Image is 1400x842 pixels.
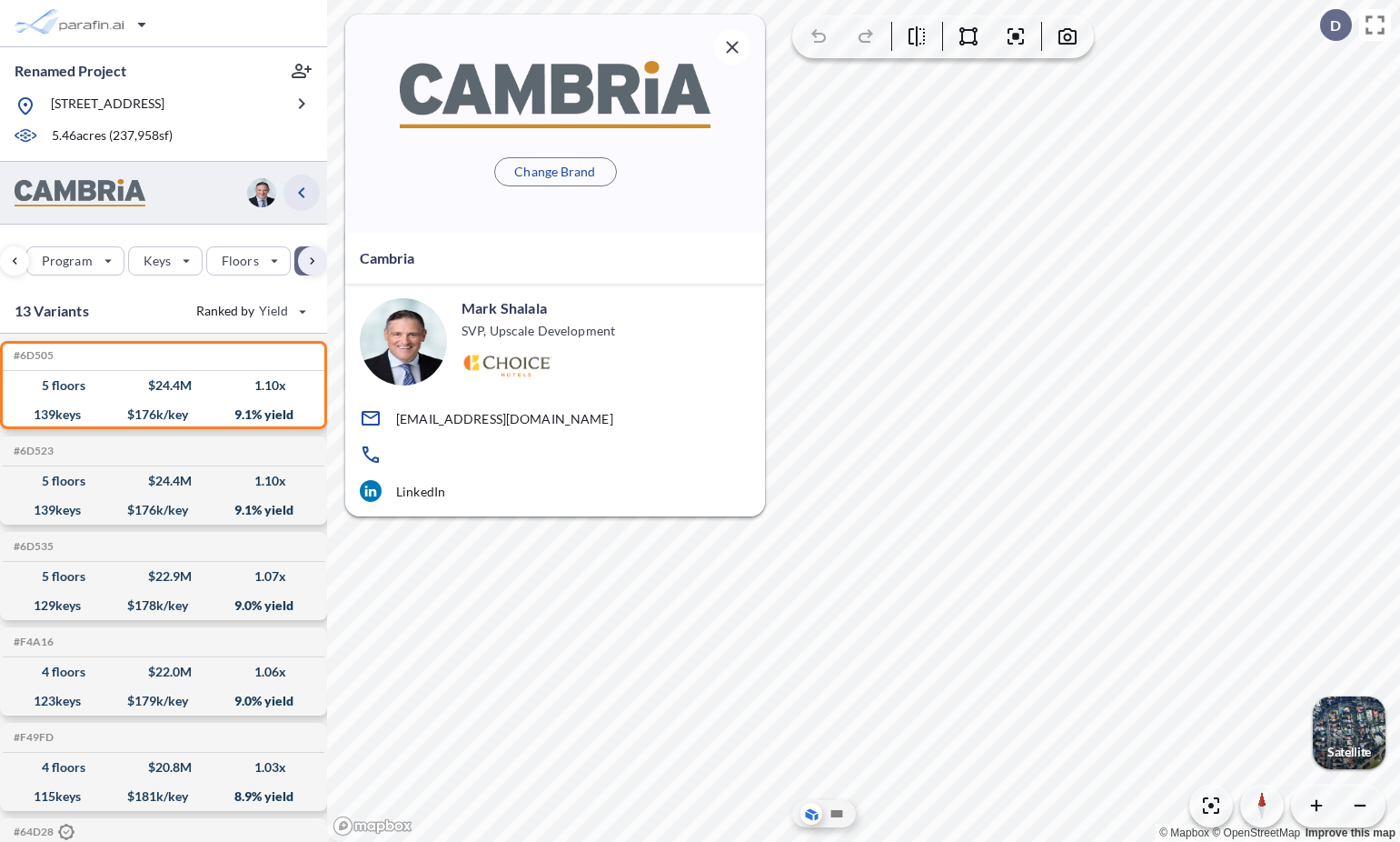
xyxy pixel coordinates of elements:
p: SVP, Upscale Development [462,322,615,340]
h5: Click to copy the code [10,445,54,457]
img: BrandImage [15,179,145,207]
button: Aerial View [800,803,822,825]
h5: Click to copy the code [10,540,54,553]
p: Satellite [1327,745,1371,759]
p: Mark Shalala [462,298,547,318]
p: 13 Variants [15,300,89,322]
p: Change Brand [514,163,595,181]
a: Mapbox [1159,827,1209,839]
h5: Click to copy the code [10,636,54,648]
p: Renamed Project [15,61,126,81]
button: Ranked by Yield [182,296,318,326]
h5: Click to copy the code [10,825,74,841]
p: Floors [222,252,259,270]
img: Logo [462,355,551,377]
button: Keys [128,246,203,276]
button: Site Plan [826,803,848,825]
img: BrandImage [400,61,710,127]
h5: Click to copy the code [10,731,54,744]
a: Mapbox homepage [333,816,412,837]
p: 5.46 acres ( 237,958 sf) [52,126,173,146]
p: [STREET_ADDRESS] [51,95,164,117]
a: OpenStreetMap [1212,827,1300,839]
button: Change Brand [494,157,617,186]
button: Switcher ImageSatellite [1313,697,1385,769]
a: Improve this map [1306,827,1395,839]
span: Yield [259,302,289,320]
p: [EMAIL_ADDRESS][DOMAIN_NAME] [396,411,613,426]
button: Height [294,246,395,276]
img: Switcher Image [1313,697,1385,769]
a: [EMAIL_ADDRESS][DOMAIN_NAME] [360,407,750,429]
button: Program [26,246,124,276]
h5: Click to copy the code [10,349,54,362]
p: Keys [144,252,171,270]
img: user logo [247,178,276,207]
p: Cambria [360,247,414,269]
p: LinkedIn [396,484,445,499]
p: Program [42,252,93,270]
p: D [1330,17,1341,34]
img: user logo [360,298,447,386]
a: LinkedIn [360,480,750,502]
button: Floors [206,246,291,276]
